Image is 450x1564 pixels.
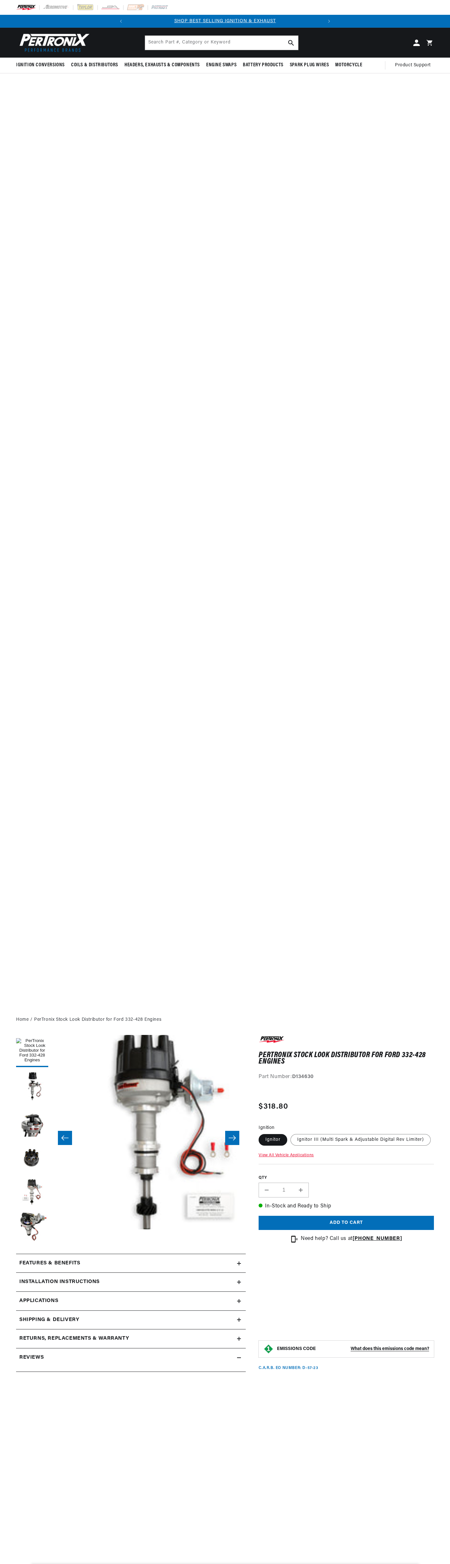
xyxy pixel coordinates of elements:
img: Emissions code [263,1344,274,1354]
button: Load image 5 in gallery view [16,1177,48,1209]
h2: Returns, Replacements & Warranty [19,1335,129,1343]
span: Motorcycle [335,62,362,69]
span: Headers, Exhausts & Components [124,62,200,69]
button: Load image 3 in gallery view [16,1106,48,1138]
img: Pertronix [16,32,90,54]
a: SHOP BEST SELLING IGNITION & EXHAUST [174,19,276,23]
a: Home [16,1016,29,1023]
p: Need help? Call us at [301,1235,402,1243]
label: QTY [259,1175,434,1181]
button: Translation missing: en.sections.announcements.previous_announcement [115,15,127,28]
summary: Engine Swaps [203,58,240,73]
summary: Headers, Exhausts & Components [121,58,203,73]
span: Battery Products [243,62,283,69]
summary: Spark Plug Wires [287,58,332,73]
strong: What does this emissions code mean? [351,1346,429,1351]
summary: Ignition Conversions [16,58,68,73]
a: View All Vehicle Applications [259,1153,314,1157]
span: Coils & Distributors [71,62,118,69]
span: Ignition Conversions [16,62,65,69]
p: C.A.R.B. EO Number: D-57-23 [259,1365,318,1371]
button: Slide left [58,1131,72,1145]
nav: breadcrumbs [16,1016,434,1023]
span: Product Support [395,62,431,69]
button: Search Part #, Category or Keyword [284,36,298,50]
h1: PerTronix Stock Look Distributor for Ford 332-428 Engines [259,1052,434,1065]
summary: Coils & Distributors [68,58,121,73]
a: [PHONE_NUMBER] [353,1236,402,1241]
button: Add to cart [259,1216,434,1230]
span: Engine Swaps [206,62,236,69]
span: $318.80 [259,1101,288,1112]
h2: Installation instructions [19,1278,100,1286]
h2: Shipping & Delivery [19,1316,79,1324]
strong: D134630 [292,1074,314,1079]
summary: Product Support [395,58,434,73]
strong: EMISSIONS CODE [277,1346,316,1351]
a: PerTronix Stock Look Distributor for Ford 332-428 Engines [34,1016,161,1023]
h2: Features & Benefits [19,1259,80,1268]
p: In-Stock and Ready to Ship [259,1202,434,1211]
div: Announcement [127,18,323,25]
summary: Motorcycle [332,58,365,73]
summary: Features & Benefits [16,1254,246,1273]
span: Applications [19,1297,58,1305]
button: Translation missing: en.sections.announcements.next_announcement [323,15,335,28]
summary: Battery Products [240,58,287,73]
button: Slide right [225,1131,239,1145]
button: Load image 2 in gallery view [16,1070,48,1103]
summary: Returns, Replacements & Warranty [16,1329,246,1348]
a: Applications [16,1292,246,1311]
button: Load image 1 in gallery view [16,1035,48,1067]
div: Part Number: [259,1073,434,1081]
summary: Shipping & Delivery [16,1311,246,1329]
label: Ignitor [259,1134,287,1146]
legend: Ignition [259,1124,275,1131]
button: Load image 4 in gallery view [16,1141,48,1173]
summary: Installation instructions [16,1273,246,1291]
media-gallery: Gallery Viewer [16,1035,246,1241]
button: EMISSIONS CODEWhat does this emissions code mean? [277,1346,429,1352]
label: Ignitor III (Multi Spark & Adjustable Digital Rev Limiter) [290,1134,431,1146]
div: 1 of 2 [127,18,323,25]
h2: Reviews [19,1354,44,1362]
button: Load image 6 in gallery view [16,1212,48,1244]
span: Spark Plug Wires [290,62,329,69]
summary: Reviews [16,1348,246,1367]
input: Search Part #, Category or Keyword [145,36,298,50]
